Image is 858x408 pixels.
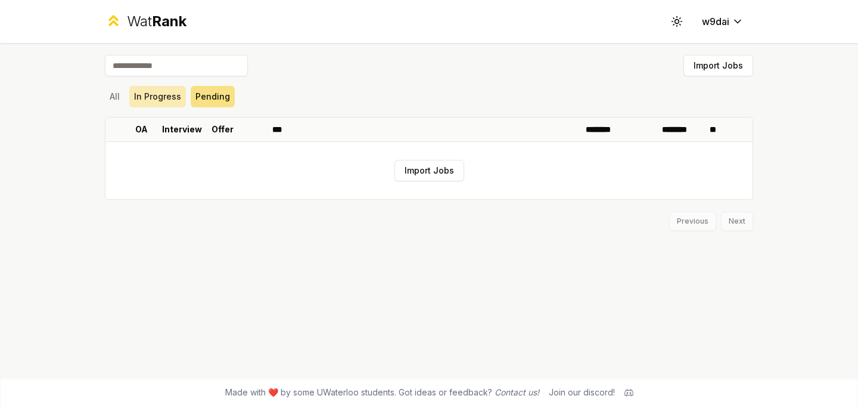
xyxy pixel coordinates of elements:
button: Pending [191,86,235,107]
span: w9dai [702,14,729,29]
button: Import Jobs [394,160,464,181]
button: Import Jobs [683,55,753,76]
p: Interview [162,123,202,135]
button: In Progress [129,86,186,107]
div: Join our discord! [549,387,615,398]
p: OA [135,123,148,135]
button: w9dai [692,11,753,32]
a: WatRank [105,12,186,31]
button: All [105,86,125,107]
p: Offer [212,123,234,135]
a: Contact us! [495,387,539,397]
span: Rank [152,13,186,30]
div: Wat [127,12,186,31]
span: Made with ❤️ by some UWaterloo students. Got ideas or feedback? [225,387,539,398]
